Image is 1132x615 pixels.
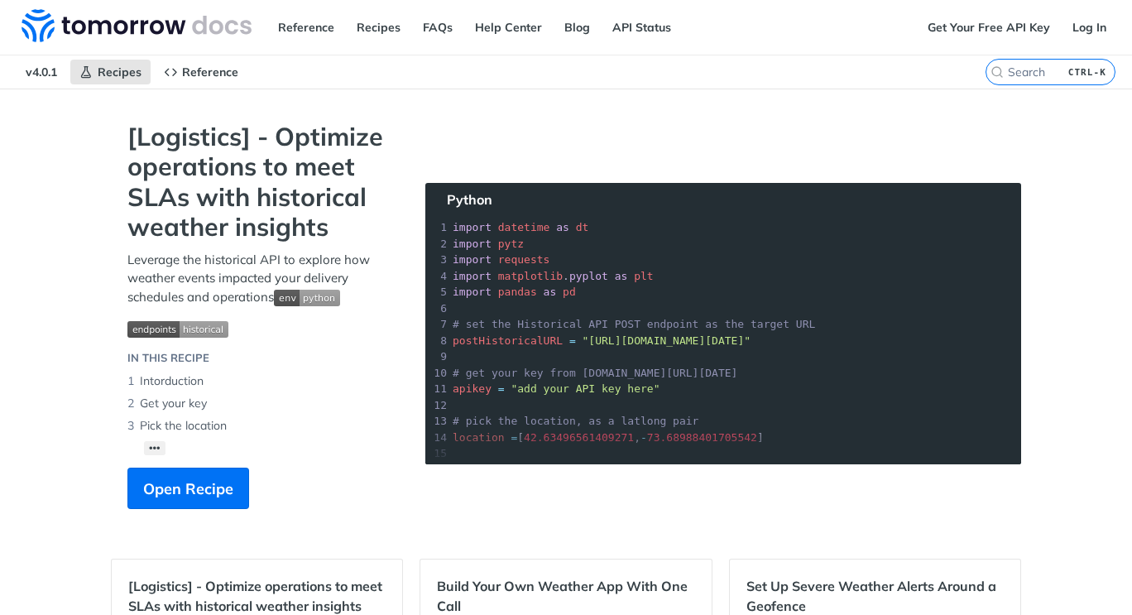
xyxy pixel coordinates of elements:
svg: Search [990,65,1004,79]
span: Open Recipe [143,478,233,500]
a: Log In [1063,15,1115,40]
a: Recipes [70,60,151,84]
img: Tomorrow.io Weather API Docs [22,9,252,42]
a: Recipes [348,15,410,40]
img: env [274,290,340,306]
a: Get Your Free API Key [919,15,1059,40]
button: ••• [144,441,165,455]
a: Blog [555,15,599,40]
a: Reference [155,60,247,84]
span: Reference [182,65,238,79]
span: Recipes [98,65,141,79]
img: endpoint [127,321,228,338]
li: Get your key [127,392,392,415]
span: Expand image [127,319,392,338]
a: FAQs [414,15,462,40]
li: Pick the location [127,415,392,437]
a: Reference [269,15,343,40]
kbd: CTRL-K [1064,64,1110,80]
span: v4.0.1 [17,60,66,84]
div: IN THIS RECIPE [127,350,209,367]
a: API Status [603,15,680,40]
a: Help Center [466,15,551,40]
p: Leverage the historical API to explore how weather events impacted your delivery schedules and op... [127,251,392,307]
strong: [Logistics] - Optimize operations to meet SLAs with historical weather insights [127,122,392,243]
span: Expand image [274,289,340,305]
button: Open Recipe [127,468,249,509]
li: Intorduction [127,370,392,392]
